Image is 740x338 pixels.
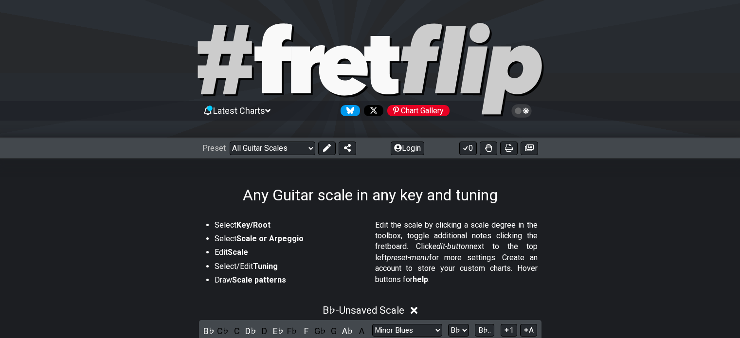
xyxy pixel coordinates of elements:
button: Edit Preset [318,142,336,155]
button: A [520,324,537,337]
em: edit-button [433,242,469,251]
div: toggle pitch class [272,324,285,338]
button: Print [500,142,518,155]
li: Draw [215,275,363,288]
button: Create image [521,142,538,155]
div: toggle pitch class [203,324,216,338]
button: B♭.. [475,324,494,337]
button: 0 [459,142,477,155]
strong: Scale patterns [232,275,286,285]
div: toggle pitch class [355,324,368,338]
div: Chart Gallery [387,105,450,116]
li: Edit [215,247,363,261]
strong: Scale or Arpeggio [236,234,304,243]
button: Toggle Dexterity for all fretkits [480,142,497,155]
div: toggle pitch class [314,324,326,338]
div: toggle pitch class [342,324,354,338]
li: Select/Edit [215,261,363,275]
div: toggle pitch class [300,324,312,338]
select: Tonic/Root [448,324,469,337]
select: Scale [372,324,442,337]
span: Preset [202,143,226,153]
div: toggle pitch class [286,324,299,338]
div: toggle pitch class [327,324,340,338]
div: toggle pitch class [244,324,257,338]
strong: Key/Root [236,220,271,230]
em: preset-menu [387,253,429,262]
span: Toggle light / dark theme [516,107,527,115]
a: Follow #fretflip at Bluesky [337,105,360,116]
button: Share Preset [339,142,356,155]
span: Latest Charts [213,106,265,116]
div: toggle pitch class [258,324,271,338]
h1: Any Guitar scale in any key and tuning [243,186,498,204]
span: B♭ - Unsaved Scale [323,304,404,316]
div: toggle pitch class [231,324,243,338]
p: Edit the scale by clicking a scale degree in the toolbox, toggle additional notes clicking the fr... [375,220,538,285]
div: toggle pitch class [217,324,229,338]
a: Follow #fretflip at X [360,105,383,116]
strong: Tuning [253,262,278,271]
button: Login [391,142,424,155]
button: 1 [501,324,517,337]
strong: Scale [228,248,248,257]
li: Select [215,220,363,233]
select: Preset [230,142,315,155]
li: Select [215,233,363,247]
span: B♭.. [478,326,491,335]
a: #fretflip at Pinterest [383,105,450,116]
strong: help [413,275,428,284]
